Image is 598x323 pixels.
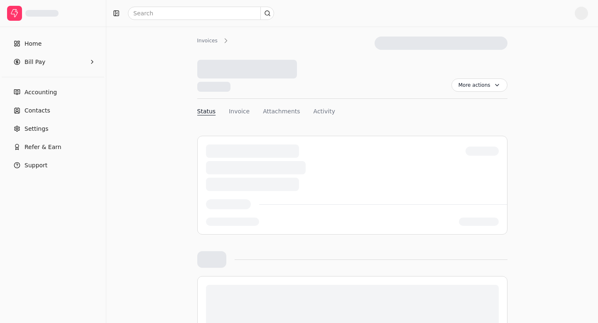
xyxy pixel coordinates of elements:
[25,143,61,152] span: Refer & Earn
[25,161,47,170] span: Support
[3,35,103,52] a: Home
[3,139,103,155] button: Refer & Earn
[451,78,507,92] button: More actions
[128,7,274,20] input: Search
[25,106,50,115] span: Contacts
[3,102,103,119] a: Contacts
[3,84,103,100] a: Accounting
[3,120,103,137] a: Settings
[25,88,57,97] span: Accounting
[3,54,103,70] button: Bill Pay
[197,37,222,44] div: Invoices
[197,37,238,45] nav: Breadcrumb
[25,125,48,133] span: Settings
[25,39,42,48] span: Home
[314,107,335,116] button: Activity
[3,157,103,174] button: Support
[25,58,45,66] span: Bill Pay
[263,107,300,116] button: Attachments
[229,107,250,116] button: Invoice
[197,107,216,116] button: Status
